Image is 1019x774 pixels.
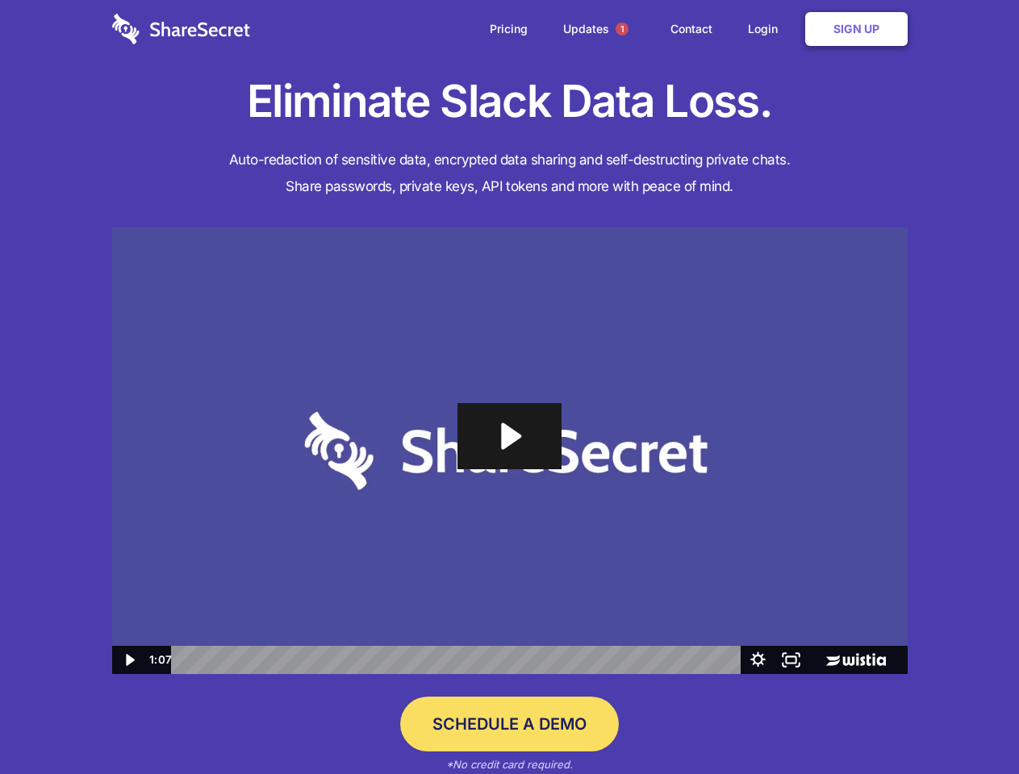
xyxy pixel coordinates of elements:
[741,646,775,674] button: Show settings menu
[400,697,619,751] a: Schedule a Demo
[775,646,808,674] button: Fullscreen
[616,23,629,35] span: 1
[184,646,733,674] div: Playbar
[112,14,250,44] img: logo-wordmark-white-trans-d4663122ce5f474addd5e946df7df03e33cb6a1c49d2221995e7729f52c070b2.svg
[732,4,802,54] a: Login
[808,646,907,674] a: Wistia Logo -- Learn More
[112,227,908,675] img: Sharesecret
[446,758,573,771] em: *No credit card required.
[112,73,908,131] h1: Eliminate Slack Data Loss.
[654,4,729,54] a: Contact
[112,646,145,674] button: Play Video
[457,403,561,469] button: Play Video: Sharesecret Slack Extension
[474,4,544,54] a: Pricing
[805,12,908,46] a: Sign Up
[938,693,1000,755] iframe: Drift Widget Chat Controller
[112,147,908,200] h4: Auto-redaction of sensitive data, encrypted data sharing and self-destructing private chats. Shar...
